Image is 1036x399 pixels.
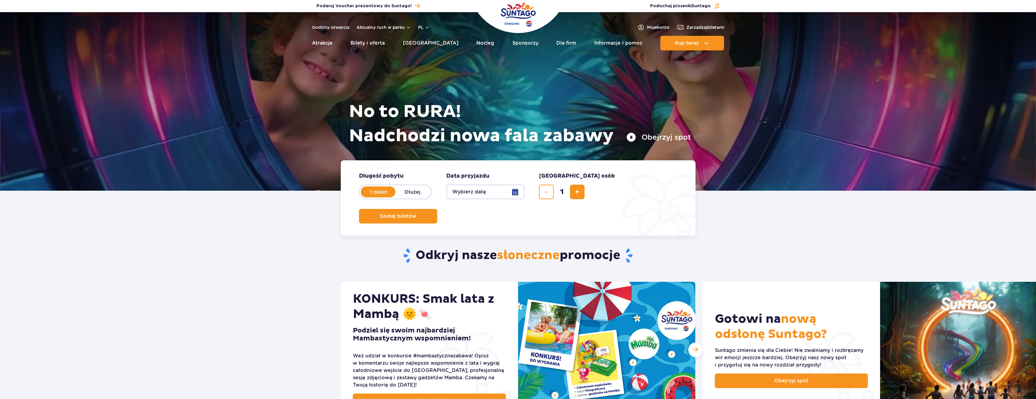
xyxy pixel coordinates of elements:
[570,185,585,199] button: dodaj bilet
[312,36,333,50] a: Atrakcje
[395,186,430,198] label: Dłużej
[359,172,404,180] span: Długość pobytu
[312,24,349,30] a: Godziny otwarcia
[677,24,724,31] a: Zarządzajbiletami
[650,3,720,9] button: Posłuchaj piosenkiSuntago
[353,292,506,322] h2: KONKURS: Smak lata z Mambą 🌞🍬
[539,185,554,199] button: usuń bilet
[715,347,868,369] div: Suntago zmienia się dla Ciebie! Nie zwalniamy i rozkręcamy wir emocji jeszcze bardziej. Obejrzyj ...
[317,2,420,10] a: Podaruj Voucher prezentowy do Suntago!
[688,343,703,357] div: Następny slajd
[418,24,430,30] button: pl
[446,185,525,199] button: Wybierz datę
[556,36,576,50] a: Dla firm
[650,3,711,9] span: Posłuchaj piosenki
[476,36,494,50] a: Nocleg
[359,209,437,223] button: Szukaj biletów
[340,248,696,264] h2: Odkryj nasze promocje
[692,4,711,8] span: Suntago
[715,312,827,342] span: nową odsłonę Suntago?
[353,352,506,389] div: Weź udział w konkursie #mambastycznazabawa! Opisz w komentarzu swoje najlepsze wspomnienie z lata...
[317,3,412,9] span: Podaruj Voucher prezentowy do Suntago!
[349,100,691,148] h1: No to RURA! Nadchodzi nowa fala zabawy
[715,312,868,342] h2: Gotowi na
[555,185,569,199] input: liczba biletów
[361,186,396,198] label: 1 dzień
[403,36,458,50] a: [GEOGRAPHIC_DATA]
[594,36,642,50] a: Informacje i pomoc
[626,132,691,142] button: Obejrzyj spot
[774,377,808,384] span: Obejrzyj spot
[350,36,385,50] a: Bilety i oferta
[637,24,669,31] a: Mojekonto
[715,373,868,388] a: Obejrzyj spot
[446,172,489,180] span: Data przyjazdu
[512,36,538,50] a: Sponsorzy
[341,160,696,236] form: Planowanie wizyty w Park of Poland
[647,24,669,30] span: Moje konto
[675,40,699,46] span: Kup teraz
[353,327,506,343] h3: Podziel się swoim najbardziej Mambastycznym wspomnieniem!
[357,25,411,30] button: Aktualny ruch w parku
[497,248,560,263] span: słoneczne
[380,213,416,219] span: Szukaj biletów
[539,172,615,180] span: [GEOGRAPHIC_DATA] osób
[660,36,724,50] button: Kup teraz
[686,24,724,30] span: Zarządzaj biletami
